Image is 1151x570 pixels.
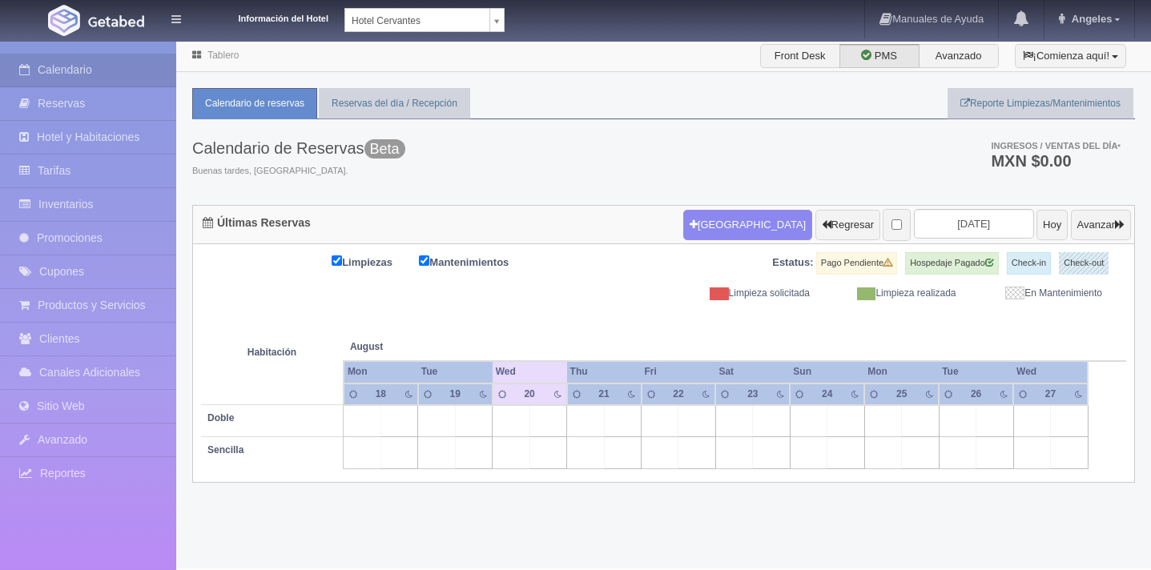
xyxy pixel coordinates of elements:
[332,255,342,266] input: Limpiezas
[192,88,317,119] a: Calendario de reservas
[350,340,486,354] span: August
[667,387,690,401] div: 22
[864,361,939,383] th: Mon
[419,252,533,271] label: Mantenimientos
[1059,252,1109,275] label: Check-out
[344,361,418,383] th: Mon
[919,44,999,68] label: Avanzado
[207,50,239,61] a: Tablero
[344,8,505,32] a: Hotel Cervantes
[1007,252,1051,275] label: Check-in
[742,387,764,401] div: 23
[816,387,839,401] div: 24
[567,361,642,383] th: Thu
[364,139,405,159] span: Beta
[418,361,493,383] th: Tue
[248,347,296,358] strong: Habitación
[1071,210,1131,240] button: Avanzar
[1040,387,1062,401] div: 27
[203,217,311,229] h4: Últimas Reservas
[1015,44,1126,68] button: ¡Comienza aquí!
[352,9,483,33] span: Hotel Cervantes
[192,165,405,178] span: Buenas tardes, [GEOGRAPHIC_DATA].
[948,88,1133,119] a: Reporte Limpiezas/Mantenimientos
[1013,361,1088,383] th: Wed
[772,255,813,271] label: Estatus:
[891,387,913,401] div: 25
[192,139,405,157] h3: Calendario de Reservas
[207,412,234,423] b: Doble
[839,44,920,68] label: PMS
[760,44,840,68] label: Front Desk
[968,287,1115,300] div: En Mantenimiento
[88,15,144,27] img: Getabed
[1068,13,1113,25] span: Angeles
[815,210,880,240] button: Regresar
[518,387,541,401] div: 20
[200,8,328,26] dt: Información del Hotel
[444,387,466,401] div: 19
[319,88,470,119] a: Reservas del día / Recepción
[48,5,80,36] img: Getabed
[419,255,429,266] input: Mantenimientos
[905,252,999,275] label: Hospedaje Pagado
[991,141,1121,151] span: Ingresos / Ventas del día
[493,361,567,383] th: Wed
[715,361,790,383] th: Sat
[965,387,988,401] div: 26
[790,361,864,383] th: Sun
[207,444,243,456] b: Sencilla
[642,361,716,383] th: Fri
[991,153,1121,169] h3: MXN $0.00
[676,287,823,300] div: Limpieza solicitada
[1036,210,1068,240] button: Hoy
[593,387,615,401] div: 21
[939,361,1013,383] th: Tue
[683,210,812,240] button: [GEOGRAPHIC_DATA]
[332,252,417,271] label: Limpiezas
[822,287,968,300] div: Limpieza realizada
[816,252,897,275] label: Pago Pendiente
[370,387,392,401] div: 18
